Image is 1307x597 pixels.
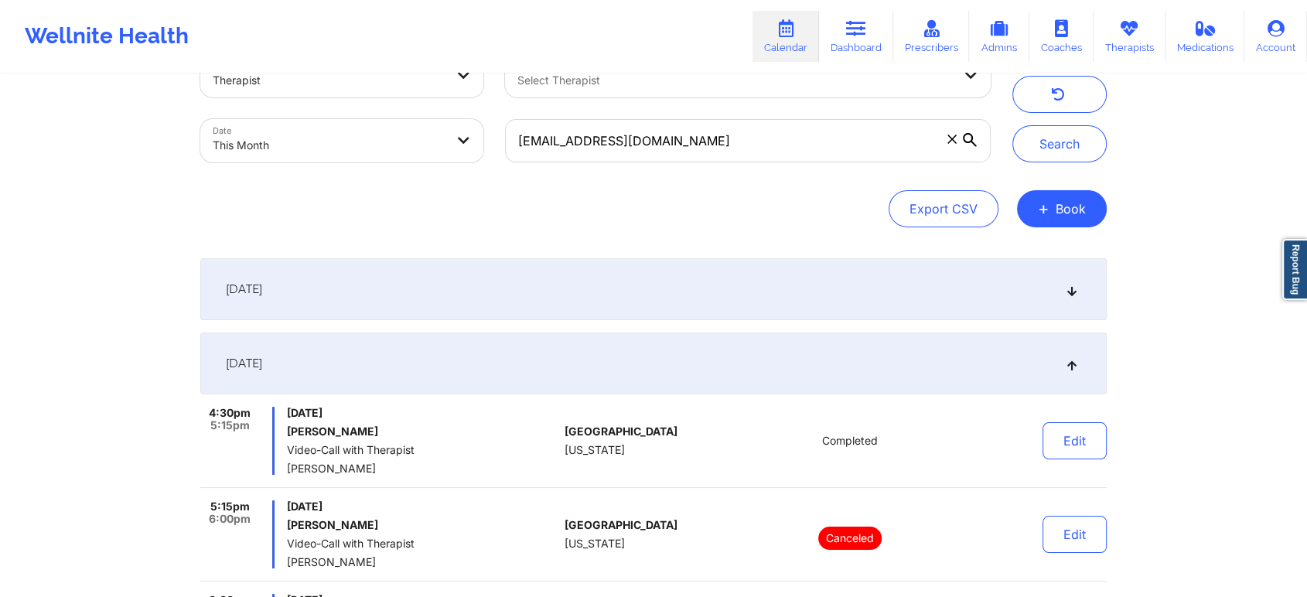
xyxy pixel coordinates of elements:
span: Video-Call with Therapist [287,444,558,456]
a: Coaches [1029,11,1094,62]
a: Admins [969,11,1029,62]
a: Therapists [1094,11,1165,62]
span: 4:30pm [209,407,251,419]
span: [DATE] [287,407,558,419]
span: [GEOGRAPHIC_DATA] [565,425,677,438]
a: Report Bug [1282,239,1307,300]
span: 5:15pm [210,500,250,513]
span: [DATE] [287,500,558,513]
span: [PERSON_NAME] [287,462,558,475]
a: Prescribers [893,11,970,62]
h6: [PERSON_NAME] [287,425,558,438]
span: + [1038,204,1049,213]
button: +Book [1017,190,1107,227]
button: Search [1012,125,1107,162]
span: [PERSON_NAME] [287,556,558,568]
a: Dashboard [819,11,893,62]
a: Calendar [752,11,819,62]
span: [DATE] [226,356,262,371]
span: 5:15pm [210,419,250,432]
button: Edit [1043,422,1107,459]
span: [DATE] [226,281,262,297]
h6: [PERSON_NAME] [287,519,558,531]
a: Medications [1165,11,1245,62]
button: Edit [1043,516,1107,553]
span: [US_STATE] [565,444,625,456]
span: Video-Call with Therapist [287,537,558,550]
input: Search by patient email [505,119,991,162]
span: [GEOGRAPHIC_DATA] [565,519,677,531]
span: 6:00pm [209,513,251,525]
span: [US_STATE] [565,537,625,550]
a: Account [1244,11,1307,62]
div: This Month [213,128,445,162]
p: Canceled [818,527,882,550]
button: Export CSV [889,190,998,227]
span: Completed [822,435,878,447]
